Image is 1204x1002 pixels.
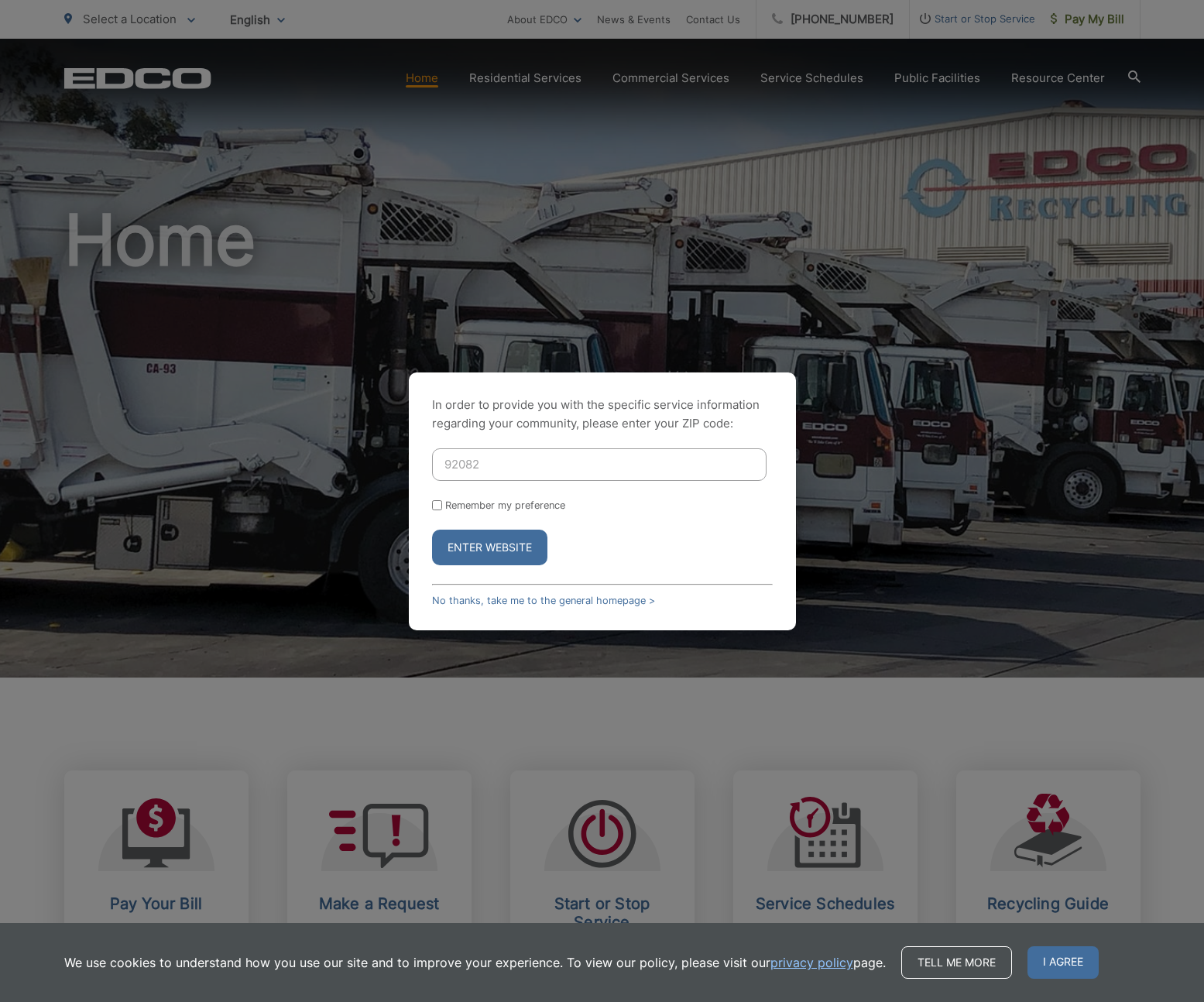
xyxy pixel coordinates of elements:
button: Enter Website [432,530,547,565]
label: Remember my preference [445,499,565,511]
a: Tell me more [901,946,1012,979]
a: privacy policy [770,953,853,972]
a: No thanks, take me to the general homepage > [432,595,655,606]
span: I agree [1027,946,1099,979]
p: We use cookies to understand how you use our site and to improve your experience. To view our pol... [64,953,886,972]
input: Enter ZIP Code [432,448,767,481]
p: In order to provide you with the specific service information regarding your community, please en... [432,396,773,433]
